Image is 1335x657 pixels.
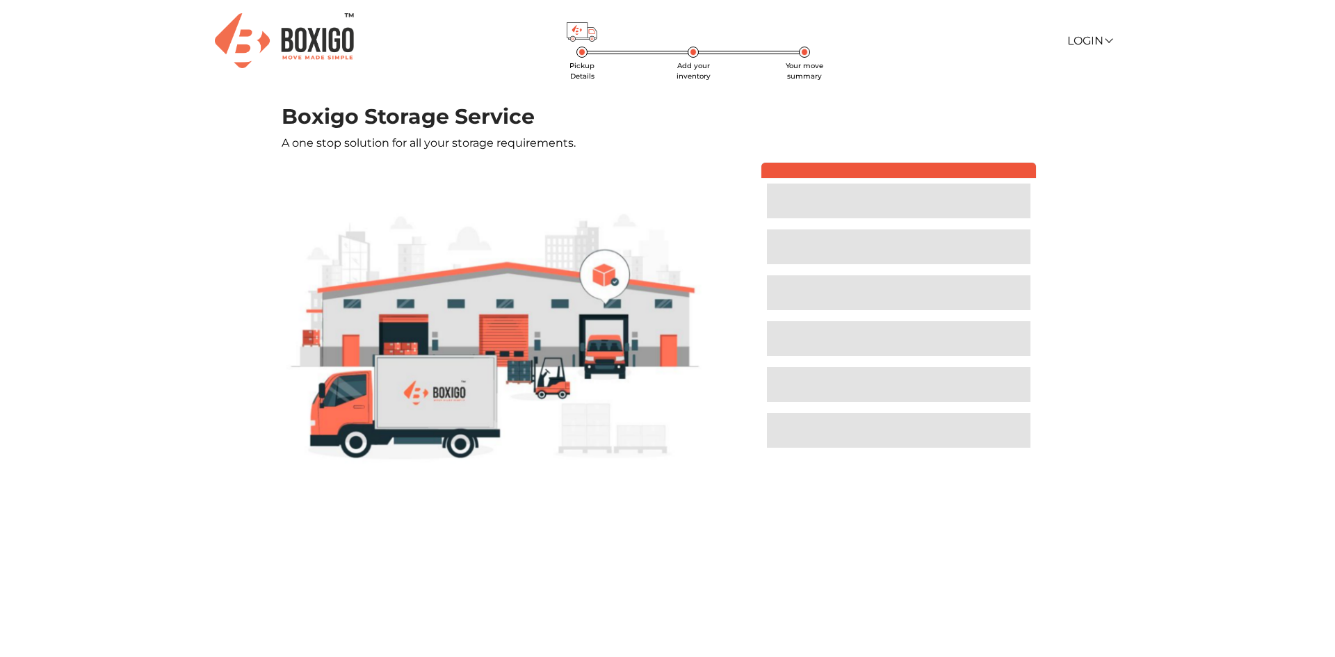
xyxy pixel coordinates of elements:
[215,13,354,68] img: Boxigo
[282,135,1053,152] p: A one stop solution for all your storage requirements.
[677,61,711,81] span: Add your inventory
[1067,34,1112,47] a: Login
[786,61,823,81] span: Your move summary
[569,61,594,81] span: Pickup Details
[282,104,1053,129] h1: Boxigo Storage Service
